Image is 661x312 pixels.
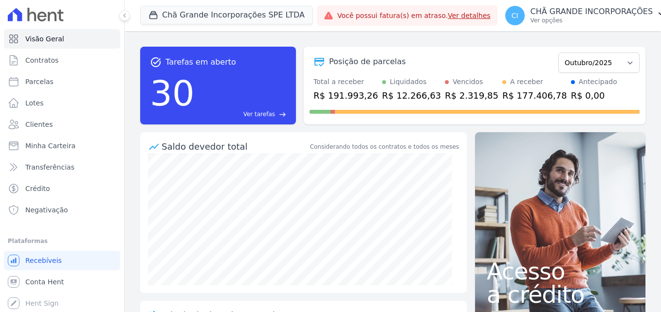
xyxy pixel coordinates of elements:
span: Negativação [25,205,68,215]
span: Conta Hent [25,277,64,287]
a: Ver detalhes [448,12,491,19]
span: task_alt [150,56,162,68]
span: Acesso [487,260,634,283]
a: Contratos [4,51,120,70]
button: Chã Grande Incorporações SPE LTDA [140,6,313,24]
a: Clientes [4,115,120,134]
div: R$ 12.266,63 [382,89,441,102]
a: Transferências [4,157,120,177]
a: Recebíveis [4,251,120,270]
div: R$ 0,00 [571,89,617,102]
div: Vencidos [453,77,483,87]
div: R$ 2.319,85 [445,89,498,102]
a: Lotes [4,93,120,113]
div: Considerando todos os contratos e todos os meses [310,142,459,151]
div: A receber [510,77,543,87]
a: Minha Carteira [4,136,120,156]
span: Minha Carteira [25,141,75,151]
span: Recebíveis [25,256,62,265]
span: Clientes [25,120,53,129]
div: R$ 191.993,26 [313,89,378,102]
div: Saldo devedor total [162,140,308,153]
span: Parcelas [25,77,54,87]
div: Liquidados [390,77,427,87]
span: Transferências [25,162,74,172]
span: east [279,111,286,118]
div: Plataformas [8,235,116,247]
p: Ver opções [531,17,653,24]
div: Posição de parcelas [329,56,406,68]
div: R$ 177.406,78 [502,89,567,102]
span: Visão Geral [25,34,64,44]
span: a crédito [487,283,634,306]
a: Negativação [4,200,120,220]
div: Total a receber [313,77,378,87]
span: Ver tarefas [243,110,275,119]
div: 30 [150,68,195,119]
span: CI [512,12,518,19]
a: Visão Geral [4,29,120,49]
div: Antecipado [579,77,617,87]
a: Conta Hent [4,272,120,292]
span: Crédito [25,184,50,193]
span: Contratos [25,55,58,65]
p: CHÃ GRANDE INCORPORAÇÕES [531,7,653,17]
a: Crédito [4,179,120,198]
span: Lotes [25,98,44,108]
a: Ver tarefas east [199,110,286,119]
span: Você possui fatura(s) em atraso. [337,11,491,21]
span: Tarefas em aberto [165,56,236,68]
a: Parcelas [4,72,120,91]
